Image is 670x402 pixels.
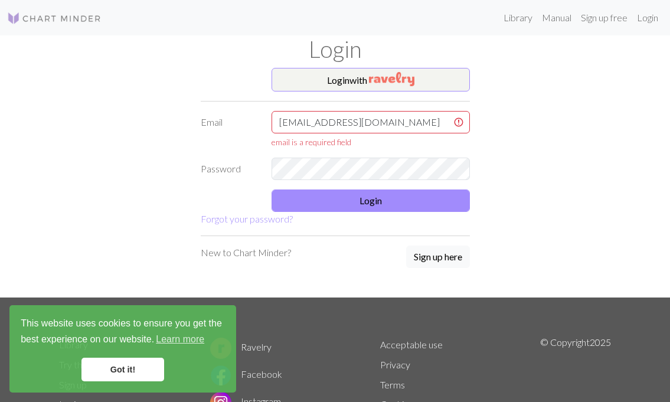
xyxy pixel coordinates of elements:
[7,11,102,25] img: Logo
[201,246,291,260] p: New to Chart Minder?
[272,189,470,212] button: Login
[272,68,470,91] button: Loginwith
[194,158,264,180] label: Password
[272,136,470,148] div: email is a required field
[210,368,282,380] a: Facebook
[380,379,405,390] a: Terms
[194,111,264,148] label: Email
[81,358,164,381] a: dismiss cookie message
[210,341,272,352] a: Ravelry
[21,316,225,348] span: This website uses cookies to ensure you get the best experience on our website.
[576,6,632,30] a: Sign up free
[406,246,470,269] a: Sign up here
[632,6,663,30] a: Login
[52,35,619,63] h1: Login
[537,6,576,30] a: Manual
[380,359,410,370] a: Privacy
[201,213,293,224] a: Forgot your password?
[154,331,206,348] a: learn more about cookies
[9,305,236,393] div: cookieconsent
[380,339,443,350] a: Acceptable use
[499,6,537,30] a: Library
[369,72,414,86] img: Ravelry
[406,246,470,268] button: Sign up here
